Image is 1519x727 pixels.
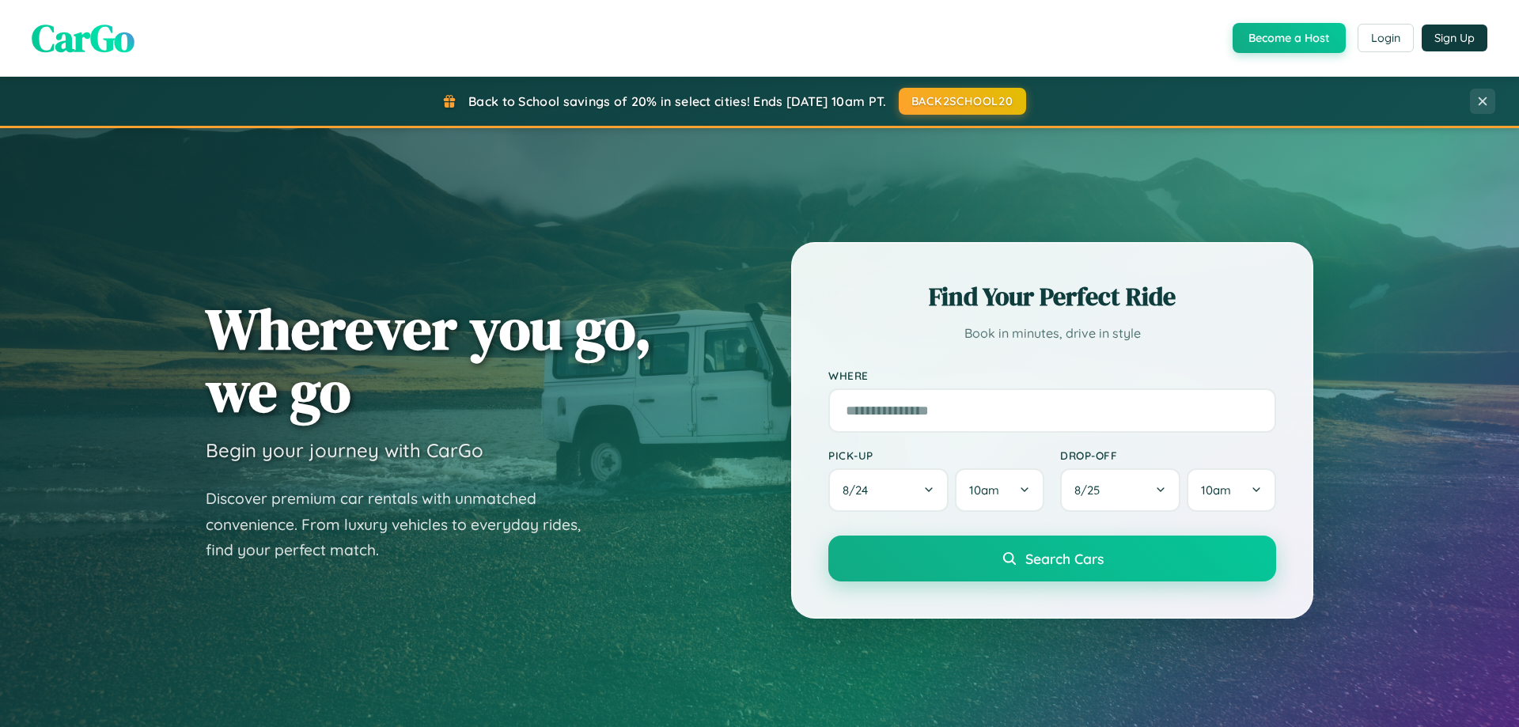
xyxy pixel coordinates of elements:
button: 8/25 [1060,468,1180,512]
h2: Find Your Perfect Ride [828,279,1276,314]
button: Become a Host [1233,23,1346,53]
span: 10am [1201,483,1231,498]
span: 8 / 25 [1074,483,1108,498]
span: 10am [969,483,999,498]
button: Search Cars [828,536,1276,581]
span: CarGo [32,12,134,64]
button: 8/24 [828,468,949,512]
h3: Begin your journey with CarGo [206,438,483,462]
h1: Wherever you go, we go [206,297,652,422]
button: Sign Up [1422,25,1487,51]
button: 10am [1187,468,1276,512]
button: 10am [955,468,1044,512]
button: Login [1358,24,1414,52]
label: Pick-up [828,449,1044,462]
label: Where [828,369,1276,382]
span: Search Cars [1025,550,1104,567]
label: Drop-off [1060,449,1276,462]
span: 8 / 24 [843,483,876,498]
button: BACK2SCHOOL20 [899,88,1026,115]
p: Discover premium car rentals with unmatched convenience. From luxury vehicles to everyday rides, ... [206,486,601,563]
p: Book in minutes, drive in style [828,322,1276,345]
span: Back to School savings of 20% in select cities! Ends [DATE] 10am PT. [468,93,886,109]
